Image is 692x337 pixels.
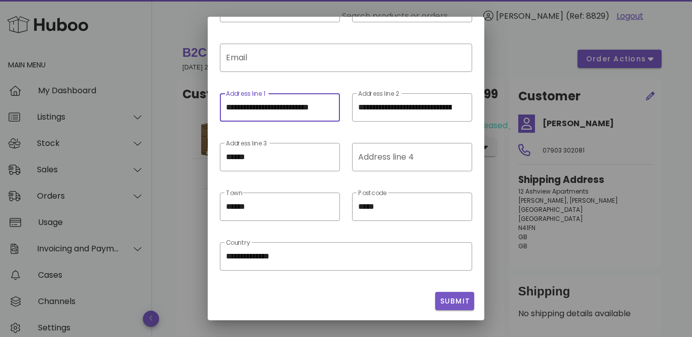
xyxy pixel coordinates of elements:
[435,292,474,310] button: Submit
[439,296,470,307] span: Submit
[358,90,399,98] label: Address line 2
[226,239,250,247] label: Country
[226,140,267,147] label: Address line 3
[226,90,265,98] label: Address line 1
[226,190,242,197] label: Town
[358,190,387,197] label: Postcode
